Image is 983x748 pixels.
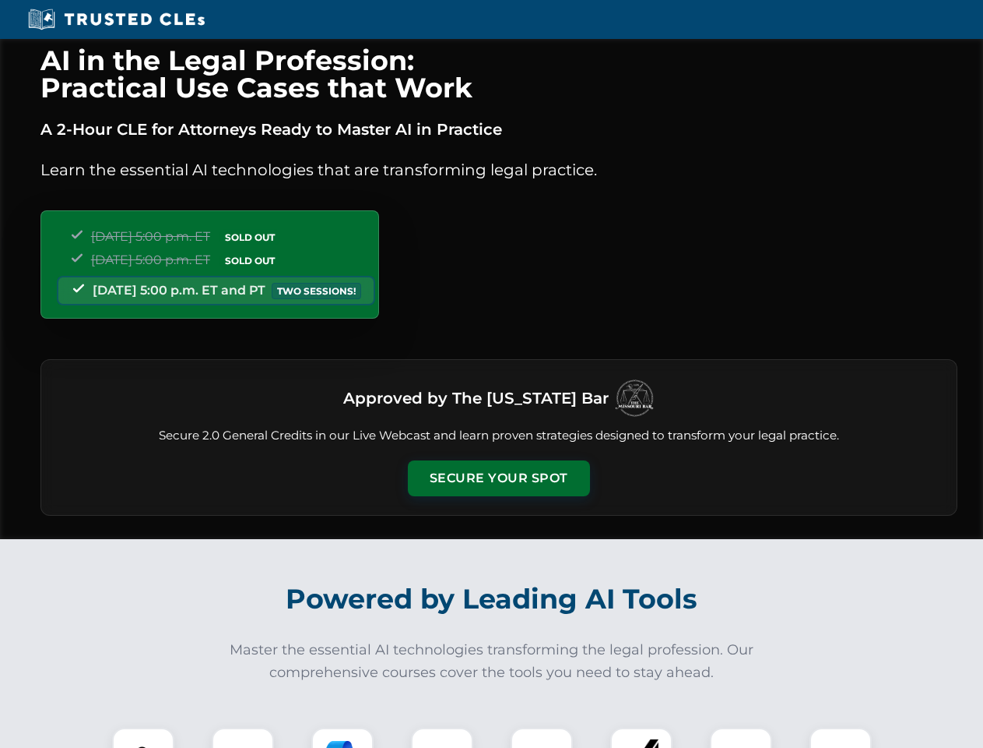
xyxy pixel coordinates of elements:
[408,460,590,496] button: Secure Your Spot
[61,572,923,626] h2: Powered by Leading AI Tools
[343,384,609,412] h3: Approved by The [US_STATE] Bar
[40,157,957,182] p: Learn the essential AI technologies that are transforming legal practice.
[23,8,209,31] img: Trusted CLEs
[91,229,210,244] span: [DATE] 5:00 p.m. ET
[40,47,957,101] h1: AI in the Legal Profession: Practical Use Cases that Work
[615,379,654,418] img: Logo
[91,252,210,267] span: [DATE] 5:00 p.m. ET
[40,117,957,142] p: A 2-Hour CLE for Attorneys Ready to Master AI in Practice
[219,229,280,245] span: SOLD OUT
[219,639,764,684] p: Master the essential AI technologies transforming the legal profession. Our comprehensive courses...
[219,252,280,269] span: SOLD OUT
[60,427,938,445] p: Secure 2.0 General Credits in our Live Webcast and learn proven strategies designed to transform ...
